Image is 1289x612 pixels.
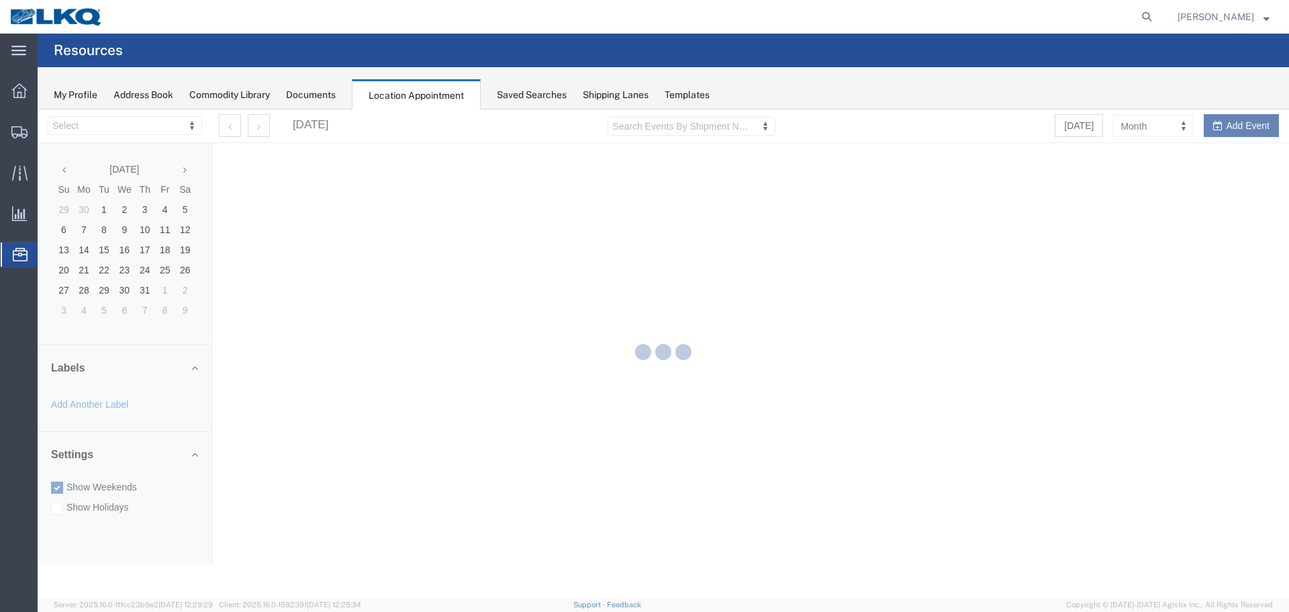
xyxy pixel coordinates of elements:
span: Client: 2025.16.0-1592391 [219,601,361,609]
span: Lea Merryweather [1178,9,1254,24]
div: Shipping Lanes [583,88,649,102]
a: Support [573,601,607,609]
div: My Profile [54,88,97,102]
div: Address Book [113,88,173,102]
span: Copyright © [DATE]-[DATE] Agistix Inc., All Rights Reserved [1066,599,1273,611]
span: [DATE] 12:29:29 [158,601,213,609]
div: Commodity Library [189,88,270,102]
span: [DATE] 12:25:34 [307,601,361,609]
div: Templates [665,88,710,102]
div: Documents [286,88,336,102]
h4: Resources [54,34,123,67]
span: Server: 2025.16.0-1ffcc23b9e2 [54,601,213,609]
div: Saved Searches [497,88,567,102]
img: logo [9,7,103,27]
div: Location Appointment [352,79,481,110]
a: Feedback [607,601,641,609]
button: [PERSON_NAME] [1177,9,1270,25]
